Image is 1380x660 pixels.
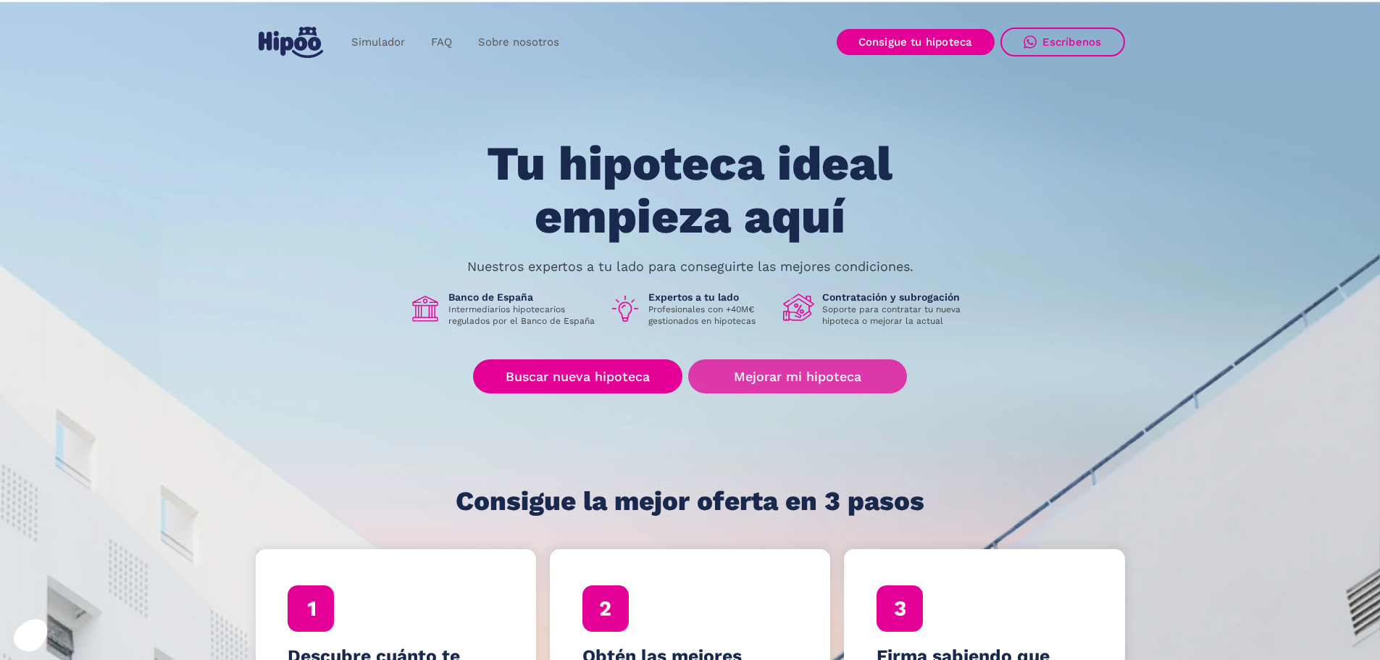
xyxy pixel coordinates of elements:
[448,291,598,304] h1: Banco de España
[418,28,465,57] a: FAQ
[822,304,971,327] p: Soporte para contratar tu nueva hipoteca o mejorar la actual
[456,487,924,516] h1: Consigue la mejor oferta en 3 pasos
[338,28,418,57] a: Simulador
[448,304,598,327] p: Intermediarios hipotecarios regulados por el Banco de España
[688,359,906,393] a: Mejorar mi hipoteca
[837,29,995,55] a: Consigue tu hipoteca
[1042,35,1102,49] div: Escríbenos
[256,21,327,64] a: home
[822,291,971,304] h1: Contratación y subrogación
[465,28,572,57] a: Sobre nosotros
[1000,28,1125,57] a: Escríbenos
[648,291,771,304] h1: Expertos a tu lado
[467,261,913,272] p: Nuestros expertos a tu lado para conseguirte las mejores condiciones.
[648,304,771,327] p: Profesionales con +40M€ gestionados en hipotecas
[415,138,964,243] h1: Tu hipoteca ideal empieza aquí
[473,359,682,393] a: Buscar nueva hipoteca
